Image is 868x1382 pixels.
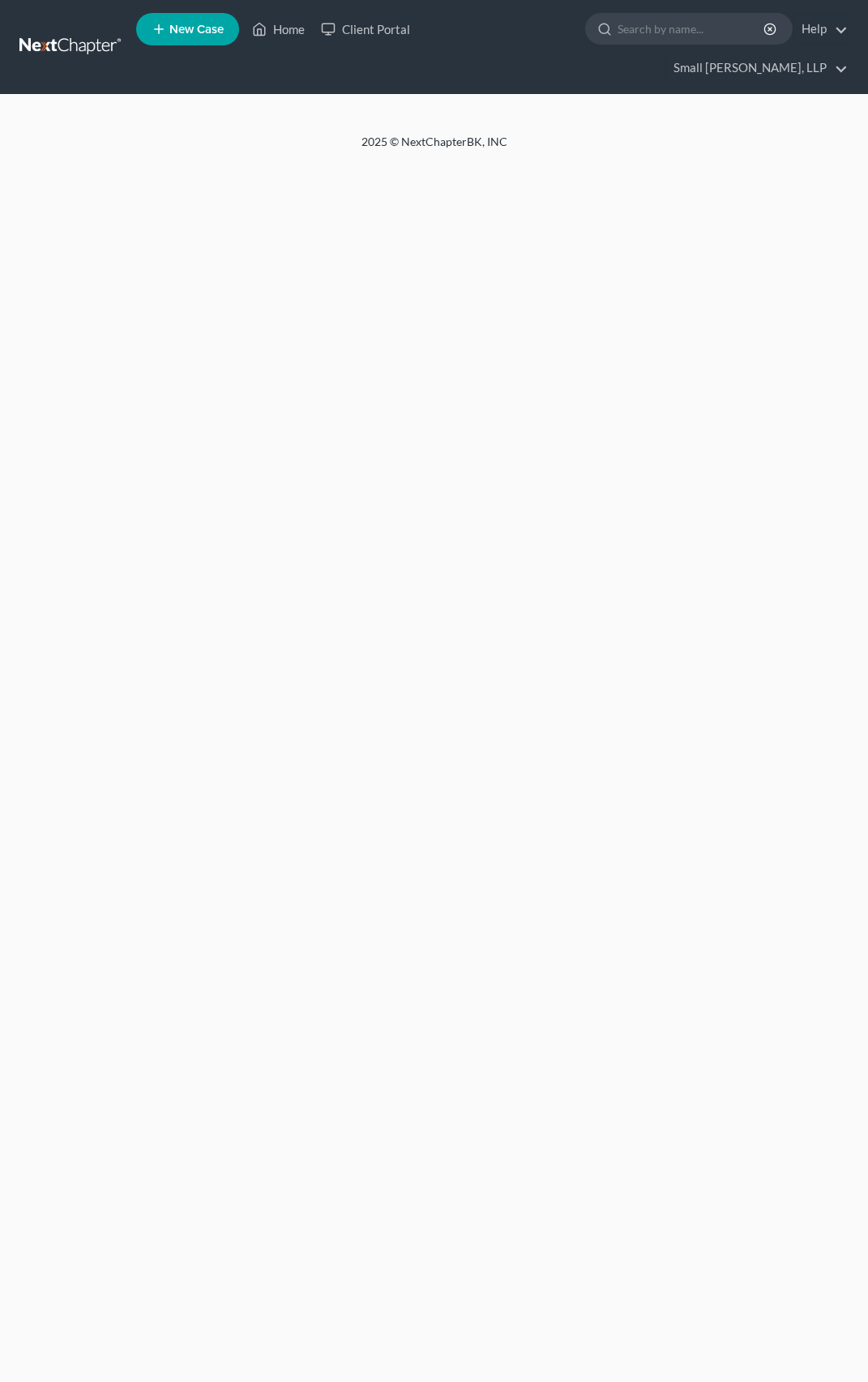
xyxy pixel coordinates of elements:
a: Small [PERSON_NAME], LLP [665,53,848,83]
input: Search by name... [618,14,766,44]
a: Client Portal [313,15,418,44]
span: New Case [169,24,224,36]
a: Help [793,15,848,44]
div: 2025 © NextChapterBK, INC [45,134,823,163]
a: Home [244,15,313,44]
